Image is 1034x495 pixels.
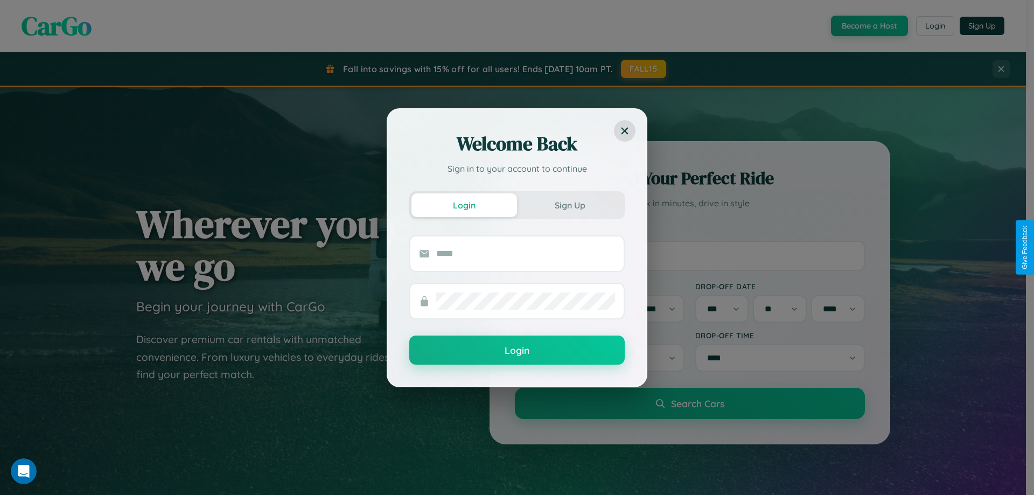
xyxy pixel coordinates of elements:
[409,336,625,365] button: Login
[1021,226,1029,269] div: Give Feedback
[409,162,625,175] p: Sign in to your account to continue
[411,193,517,217] button: Login
[517,193,623,217] button: Sign Up
[11,458,37,484] iframe: Intercom live chat
[409,131,625,157] h2: Welcome Back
